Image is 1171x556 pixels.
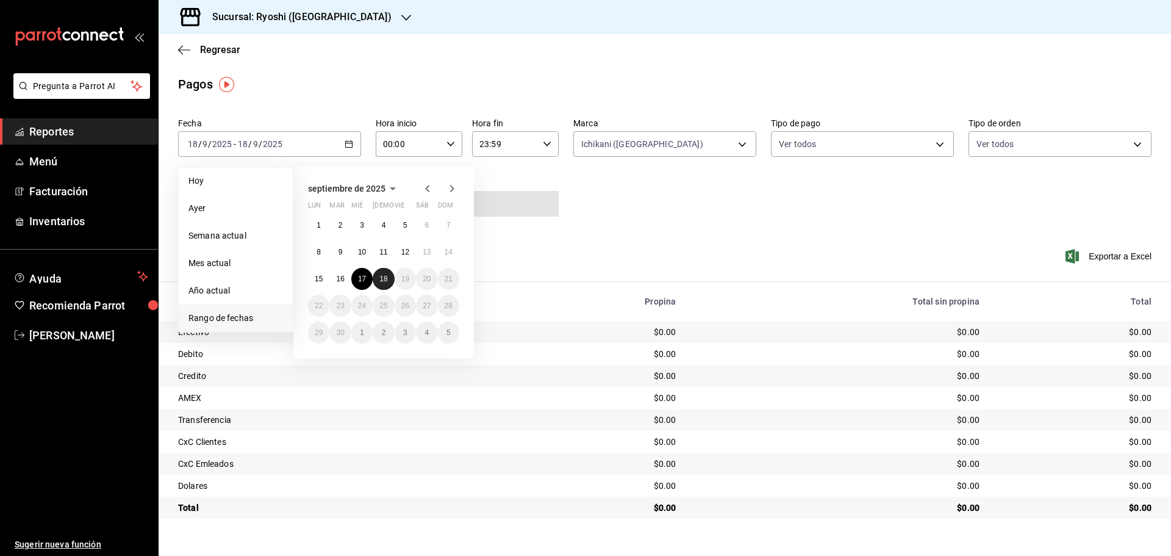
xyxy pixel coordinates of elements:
abbr: 4 de septiembre de 2025 [382,221,386,229]
abbr: 3 de septiembre de 2025 [360,221,364,229]
input: ---- [212,139,232,149]
span: Rango de fechas [188,312,283,325]
button: 12 de septiembre de 2025 [395,241,416,263]
abbr: 15 de septiembre de 2025 [315,275,323,283]
button: 2 de octubre de 2025 [373,322,394,344]
button: 30 de septiembre de 2025 [329,322,351,344]
span: [PERSON_NAME] [29,327,148,344]
div: $0.00 [999,480,1151,492]
button: 1 de septiembre de 2025 [308,214,329,236]
abbr: 1 de septiembre de 2025 [317,221,321,229]
span: Ver todos [779,138,816,150]
div: $0.00 [999,436,1151,448]
abbr: 12 de septiembre de 2025 [401,248,409,256]
button: 2 de septiembre de 2025 [329,214,351,236]
div: Dolares [178,480,498,492]
label: Tipo de pago [771,119,954,128]
button: 10 de septiembre de 2025 [351,241,373,263]
div: $0.00 [517,392,676,404]
span: Regresar [200,44,240,56]
abbr: 28 de septiembre de 2025 [445,301,453,310]
div: $0.00 [517,414,676,426]
button: 9 de septiembre de 2025 [329,241,351,263]
button: 6 de septiembre de 2025 [416,214,437,236]
label: Hora inicio [376,119,462,128]
span: Mes actual [188,257,283,270]
button: 20 de septiembre de 2025 [416,268,437,290]
div: Pagos [178,75,213,93]
button: 17 de septiembre de 2025 [351,268,373,290]
abbr: 25 de septiembre de 2025 [379,301,387,310]
button: 16 de septiembre de 2025 [329,268,351,290]
span: Hoy [188,175,283,187]
div: $0.00 [517,436,676,448]
div: $0.00 [695,458,979,470]
abbr: 4 de octubre de 2025 [424,328,429,337]
abbr: 2 de septiembre de 2025 [338,221,343,229]
button: 5 de octubre de 2025 [438,322,459,344]
span: Pregunta a Parrot AI [33,80,131,93]
abbr: 30 de septiembre de 2025 [336,328,344,337]
div: $0.00 [695,370,979,382]
span: Ayuda [29,269,132,284]
abbr: 14 de septiembre de 2025 [445,248,453,256]
span: Inventarios [29,213,148,229]
button: 27 de septiembre de 2025 [416,295,437,317]
a: Pregunta a Parrot AI [9,88,150,101]
button: 4 de octubre de 2025 [416,322,437,344]
button: 19 de septiembre de 2025 [395,268,416,290]
abbr: 6 de septiembre de 2025 [424,221,429,229]
abbr: martes [329,201,344,214]
button: 26 de septiembre de 2025 [395,295,416,317]
span: Facturación [29,183,148,200]
div: $0.00 [999,392,1151,404]
div: Total [178,502,498,514]
abbr: 9 de septiembre de 2025 [338,248,343,256]
button: Exportar a Excel [1068,249,1151,264]
div: CxC Clientes [178,436,498,448]
span: Menú [29,153,148,170]
span: Sugerir nueva función [15,538,148,551]
button: 21 de septiembre de 2025 [438,268,459,290]
div: $0.00 [999,326,1151,338]
div: $0.00 [695,502,979,514]
abbr: 18 de septiembre de 2025 [379,275,387,283]
abbr: 5 de septiembre de 2025 [403,221,407,229]
abbr: 21 de septiembre de 2025 [445,275,453,283]
div: $0.00 [999,370,1151,382]
button: 4 de septiembre de 2025 [373,214,394,236]
button: Regresar [178,44,240,56]
abbr: 27 de septiembre de 2025 [423,301,431,310]
span: / [198,139,202,149]
img: Tooltip marker [219,77,234,92]
button: 28 de septiembre de 2025 [438,295,459,317]
button: 14 de septiembre de 2025 [438,241,459,263]
abbr: sábado [416,201,429,214]
label: Marca [573,119,756,128]
abbr: lunes [308,201,321,214]
div: $0.00 [517,502,676,514]
div: $0.00 [695,348,979,360]
div: $0.00 [999,502,1151,514]
div: Credito [178,370,498,382]
button: 23 de septiembre de 2025 [329,295,351,317]
label: Tipo de orden [969,119,1151,128]
abbr: 16 de septiembre de 2025 [336,275,344,283]
abbr: domingo [438,201,453,214]
button: 5 de septiembre de 2025 [395,214,416,236]
input: -- [237,139,248,149]
button: 3 de octubre de 2025 [395,322,416,344]
input: -- [202,139,208,149]
span: / [259,139,262,149]
button: 29 de septiembre de 2025 [308,322,329,344]
abbr: 1 de octubre de 2025 [360,328,364,337]
div: $0.00 [695,480,979,492]
div: $0.00 [999,458,1151,470]
span: Ver todos [976,138,1014,150]
input: -- [252,139,259,149]
div: $0.00 [517,370,676,382]
abbr: 24 de septiembre de 2025 [358,301,366,310]
div: $0.00 [999,414,1151,426]
abbr: viernes [395,201,404,214]
abbr: 20 de septiembre de 2025 [423,275,431,283]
